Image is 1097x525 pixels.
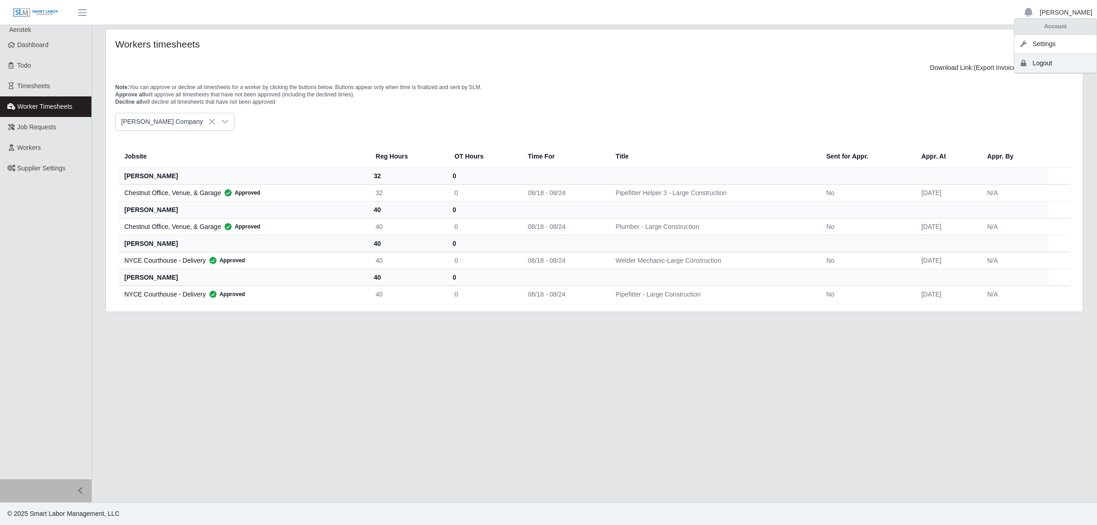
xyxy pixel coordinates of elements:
td: 08/18 - 08/24 [521,218,608,235]
th: Appr. At [914,145,980,168]
p: You can approve or decline all timesheets for a worker by clicking the buttons below. Buttons app... [115,84,1074,106]
span: Supplier Settings [17,164,66,172]
td: Pipefitter Helper 3 - Large Construction [608,184,819,201]
th: 0 [447,201,521,218]
td: N/A [980,218,1049,235]
th: Title [608,145,819,168]
th: Sent for Appr. [819,145,914,168]
th: 0 [447,167,521,184]
span: Approved [206,256,245,265]
th: Reg Hours [368,145,447,168]
td: No [819,286,914,302]
td: [DATE] [914,252,980,269]
th: Jobsite [119,145,368,168]
td: 0 [447,218,521,235]
td: 40 [368,218,447,235]
td: 08/18 - 08/24 [521,184,608,201]
th: [PERSON_NAME] [119,235,368,252]
th: [PERSON_NAME] [119,269,368,286]
td: [DATE] [914,286,980,302]
th: [PERSON_NAME] [119,167,368,184]
th: 40 [368,235,447,252]
th: OT Hours [447,145,521,168]
th: 40 [368,201,447,218]
span: Decline all [115,99,142,105]
td: N/A [980,252,1049,269]
span: Note: [115,84,129,90]
span: Worker Timesheets [17,103,72,110]
th: [PERSON_NAME] [119,201,368,218]
th: 0 [447,269,521,286]
td: [DATE] [914,184,980,201]
td: Welder Mechanic-Large Construction [608,252,819,269]
span: Approved [221,222,260,231]
td: 08/18 - 08/24 [521,286,608,302]
td: Plumber - Large Construction [608,218,819,235]
span: Timesheets [17,82,50,90]
td: 40 [368,252,447,269]
span: Lee Company [116,113,216,130]
td: 08/18 - 08/24 [521,252,608,269]
td: No [819,218,914,235]
td: Pipefitter - Large Construction [608,286,819,302]
th: 0 [447,235,521,252]
span: Dashboard [17,41,49,48]
th: 40 [368,269,447,286]
td: 0 [447,286,521,302]
span: Aerotek [9,26,31,33]
h4: Workers timesheets [115,38,506,50]
td: [DATE] [914,218,980,235]
td: 0 [447,184,521,201]
th: Appr. By [980,145,1049,168]
td: N/A [980,184,1049,201]
td: 40 [368,286,447,302]
span: Approve all [115,91,145,98]
a: Settings [1014,35,1097,54]
span: Todo [17,62,31,69]
span: © 2025 Smart Labor Management, LLC [7,510,119,517]
td: 0 [447,252,521,269]
strong: Account [1044,23,1067,30]
div: Chestnut Office, Venue, & Garage [124,222,361,231]
span: (Export Invoice above to get link) [974,64,1067,71]
img: SLM Logo [13,8,59,18]
th: 32 [368,167,447,184]
a: Logout [1014,54,1097,73]
div: Download Link: [122,63,1067,73]
span: Job Requests [17,123,57,131]
th: Time For [521,145,608,168]
a: [PERSON_NAME] [1040,8,1092,17]
span: Approved [206,290,245,299]
span: Approved [221,188,260,197]
td: N/A [980,286,1049,302]
span: Workers [17,144,41,151]
div: NYCE Courthouse - Delivery [124,290,361,299]
td: 32 [368,184,447,201]
td: No [819,252,914,269]
div: Chestnut Office, Venue, & Garage [124,188,361,197]
div: NYCE Courthouse - Delivery [124,256,361,265]
td: No [819,184,914,201]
